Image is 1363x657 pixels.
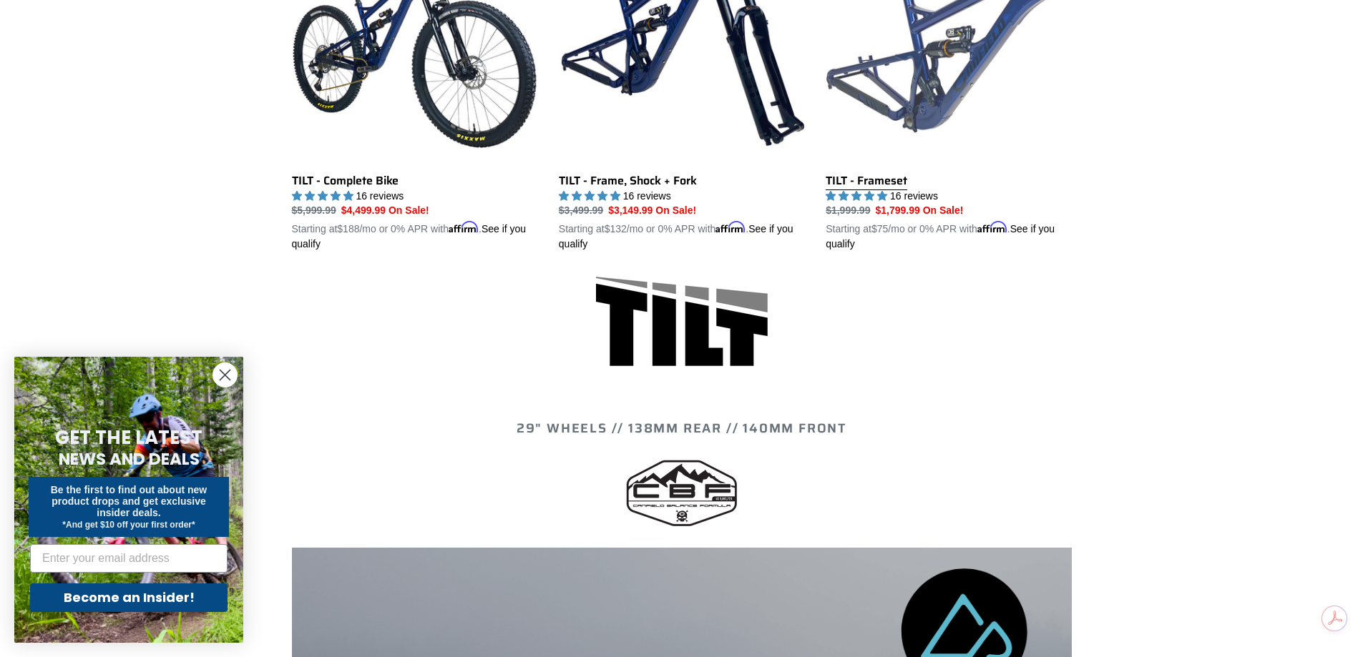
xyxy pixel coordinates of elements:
[55,425,202,450] span: GET THE LATEST
[212,362,238,387] button: Close dialog
[62,520,195,530] span: *And get $10 off your first order*
[30,544,228,573] input: Enter your email address
[51,484,207,518] span: Be the first to find out about new product drops and get exclusive insider deals.
[59,448,200,470] span: NEWS AND DEALS
[517,418,846,438] span: 29" WHEELS // 138mm REAR // 140mm FRONT
[30,583,228,612] button: Become an Insider!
